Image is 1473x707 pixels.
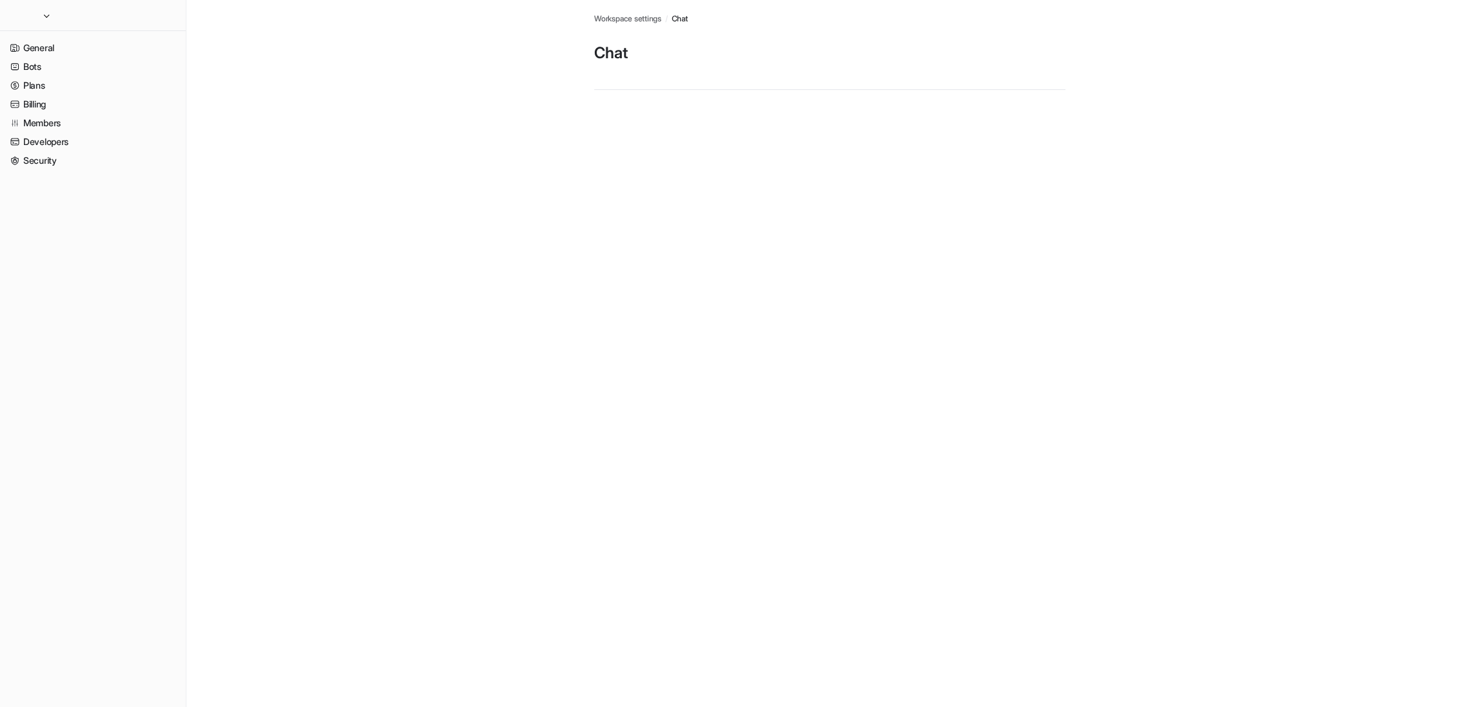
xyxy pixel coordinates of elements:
a: Developers [5,133,181,151]
a: Security [5,151,181,170]
span: / [665,13,668,25]
a: Plans [5,76,181,95]
a: Bots [5,58,181,76]
a: Chat [671,13,687,25]
a: Members [5,114,181,132]
a: Workspace settings [594,13,661,25]
p: Chat [594,43,1065,63]
a: Billing [5,95,181,113]
a: General [5,39,181,57]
